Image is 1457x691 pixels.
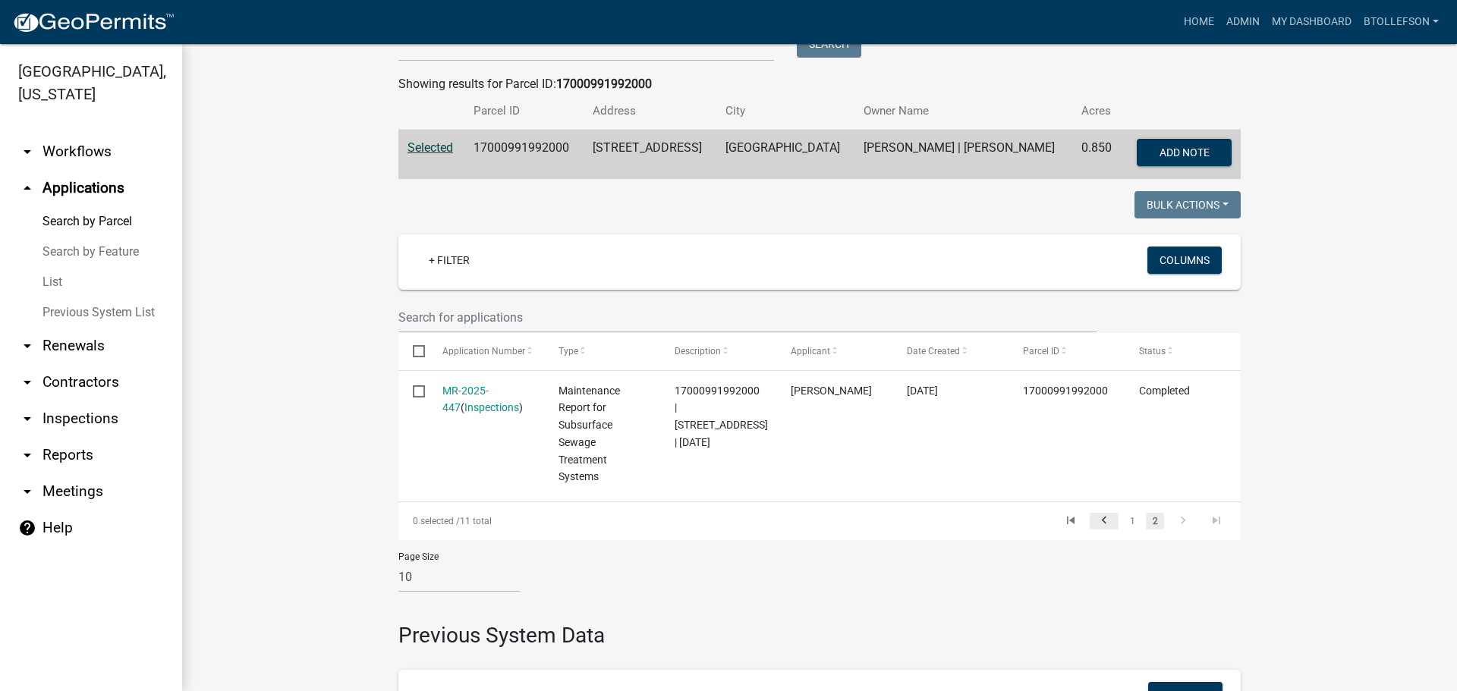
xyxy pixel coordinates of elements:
[1123,513,1141,529] a: 1
[18,179,36,197] i: arrow_drop_up
[18,373,36,391] i: arrow_drop_down
[1178,8,1220,36] a: Home
[1121,508,1144,534] li: page 1
[1266,8,1358,36] a: My Dashboard
[408,140,453,155] a: Selected
[1125,333,1241,369] datatable-header-cell: Status
[398,605,1241,652] h3: Previous System Data
[1144,508,1166,534] li: page 2
[18,519,36,537] i: help
[1146,513,1164,529] a: 2
[907,385,938,397] span: 01/25/2025
[1147,247,1222,274] button: Columns
[1137,139,1232,166] button: Add Note
[1139,385,1190,397] span: Completed
[716,93,854,129] th: City
[854,93,1072,129] th: Owner Name
[18,482,36,501] i: arrow_drop_down
[1090,513,1119,529] a: go to previous page
[442,382,530,417] div: ( )
[1072,93,1123,129] th: Acres
[427,333,543,369] datatable-header-cell: Application Number
[442,385,489,414] a: MR-2025-447
[791,385,872,397] span: Timothy D Smith
[1202,513,1231,529] a: go to last page
[584,130,716,180] td: [STREET_ADDRESS]
[1056,513,1085,529] a: go to first page
[1134,191,1241,218] button: Bulk Actions
[398,75,1241,93] div: Showing results for Parcel ID:
[660,333,776,369] datatable-header-cell: Description
[398,333,427,369] datatable-header-cell: Select
[464,401,519,413] a: Inspections
[442,346,525,356] span: Application Number
[675,385,768,448] span: 17000991992000 | 22263 BEAUTY BAY RD S | 01/02/2025
[1358,8,1445,36] a: btollefson
[543,333,659,369] datatable-header-cell: Type
[464,130,583,180] td: 17000991992000
[854,130,1072,180] td: [PERSON_NAME] | [PERSON_NAME]
[417,247,482,274] a: + Filter
[791,346,830,356] span: Applicant
[559,346,578,356] span: Type
[18,143,36,161] i: arrow_drop_down
[398,302,1097,333] input: Search for applications
[1023,346,1059,356] span: Parcel ID
[1072,130,1123,180] td: 0.850
[1220,8,1266,36] a: Admin
[1159,146,1209,159] span: Add Note
[413,516,460,526] span: 0 selected /
[1169,513,1197,529] a: go to next page
[675,346,721,356] span: Description
[18,410,36,428] i: arrow_drop_down
[797,30,861,58] button: Search
[776,333,892,369] datatable-header-cell: Applicant
[559,385,620,483] span: Maintenance Report for Subsurface Sewage Treatment Systems
[1139,346,1166,356] span: Status
[556,77,652,91] strong: 17000991992000
[1009,333,1125,369] datatable-header-cell: Parcel ID
[18,337,36,355] i: arrow_drop_down
[892,333,1009,369] datatable-header-cell: Date Created
[398,502,729,540] div: 11 total
[1023,385,1108,397] span: 17000991992000
[584,93,716,129] th: Address
[18,446,36,464] i: arrow_drop_down
[464,93,583,129] th: Parcel ID
[907,346,960,356] span: Date Created
[716,130,854,180] td: [GEOGRAPHIC_DATA]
